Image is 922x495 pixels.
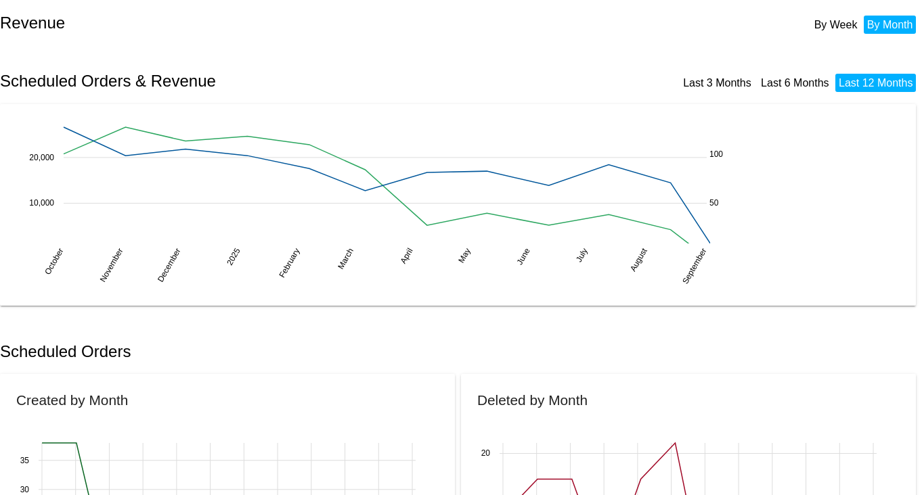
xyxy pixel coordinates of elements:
[683,77,751,89] a: Last 3 Months
[761,77,829,89] a: Last 6 Months
[709,198,719,208] text: 50
[574,246,590,263] text: July
[98,246,125,283] text: November
[628,246,649,273] text: August
[225,246,242,266] text: 2025
[29,152,54,162] text: 20,000
[481,449,491,458] text: 20
[20,485,30,494] text: 30
[336,246,355,270] text: March
[29,198,54,208] text: 10,000
[477,392,588,408] h2: Deleted by Month
[16,392,128,408] h2: Created by Month
[864,16,917,34] li: By Month
[156,246,183,283] text: December
[277,246,301,279] text: February
[515,246,532,266] text: June
[20,456,30,465] text: 35
[399,246,415,265] text: April
[680,246,708,285] text: September
[709,149,723,159] text: 100
[456,246,472,264] text: May
[811,16,861,34] li: By Week
[43,246,65,276] text: October
[839,77,913,89] a: Last 12 Months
